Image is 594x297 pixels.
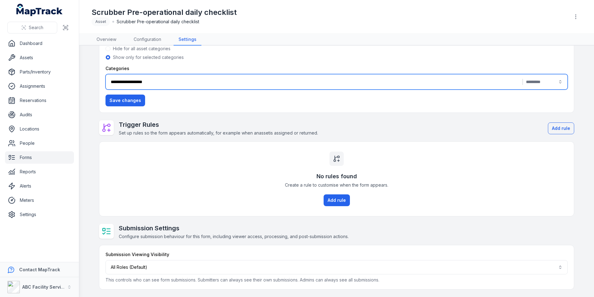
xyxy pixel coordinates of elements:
[105,95,145,106] button: Save changes
[5,51,74,64] a: Assets
[5,137,74,149] a: People
[105,277,568,283] p: This controls who can see form submissions. Submitters can always see their own submissions. Admi...
[105,251,169,258] label: Submission Viewing Visibility
[5,37,74,50] a: Dashboard
[113,54,184,60] label: Show only for selected categories
[5,180,74,192] a: Alerts
[5,80,74,92] a: Assignments
[316,172,357,181] h3: No rules found
[19,267,60,272] strong: Contact MapTrack
[119,130,318,135] span: Set up rules so the form appears automatically, for example when an asset is assigned or returned.
[105,260,568,274] button: All Roles (Default)
[5,151,74,164] a: Forms
[174,34,201,46] a: Settings
[92,34,121,46] a: Overview
[119,234,349,239] span: Configure submission behaviour for this form, including viewer access, processing, and post-submi...
[5,94,74,107] a: Reservations
[92,17,110,26] div: Asset
[324,194,350,206] button: Add rule
[117,19,199,25] span: Scrubber Pre-operational daily checklist
[5,166,74,178] a: Reports
[7,22,57,33] button: Search
[92,7,237,17] h1: Scrubber Pre-operational daily checklist
[129,34,166,46] a: Configuration
[119,120,318,129] h2: Trigger Rules
[5,109,74,121] a: Audits
[113,46,170,52] label: Hide for all asset categories
[548,122,574,134] button: Add rule
[5,123,74,135] a: Locations
[16,4,63,16] a: MapTrack
[5,66,74,78] a: Parts/Inventory
[285,182,388,188] span: Create a rule to customise when the form appears.
[105,65,129,72] label: Categories
[5,194,74,206] a: Meters
[22,284,69,290] strong: ABC Facility Services
[29,24,43,31] span: Search
[5,208,74,221] a: Settings
[119,224,349,233] h2: Submission Settings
